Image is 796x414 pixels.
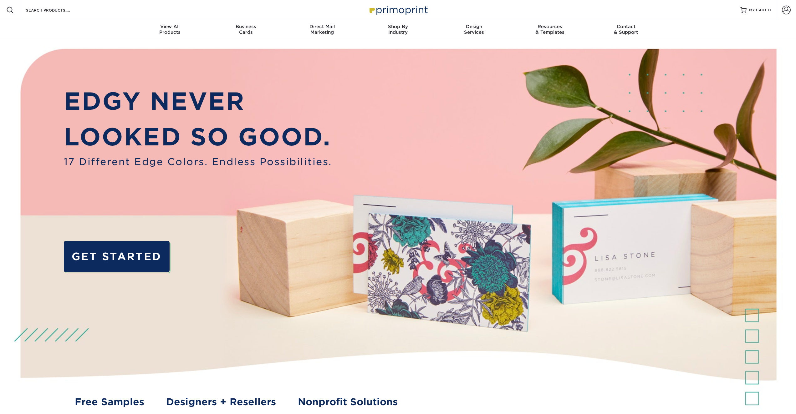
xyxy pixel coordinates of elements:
[512,24,588,35] div: & Templates
[284,24,360,35] div: Marketing
[367,3,429,17] img: Primoprint
[284,20,360,40] a: Direct MailMarketing
[208,20,284,40] a: BusinessCards
[360,24,436,35] div: Industry
[284,24,360,29] span: Direct Mail
[749,8,767,13] span: MY CART
[436,24,512,35] div: Services
[132,24,208,35] div: Products
[25,6,86,14] input: SEARCH PRODUCTS.....
[588,24,664,29] span: Contact
[64,119,332,155] p: LOOKED SO GOOD.
[64,155,332,169] span: 17 Different Edge Colors. Endless Possibilities.
[588,24,664,35] div: & Support
[298,395,398,409] a: Nonprofit Solutions
[166,395,276,409] a: Designers + Resellers
[360,24,436,29] span: Shop By
[512,24,588,29] span: Resources
[64,83,332,119] p: EDGY NEVER
[208,24,284,29] span: Business
[588,20,664,40] a: Contact& Support
[436,20,512,40] a: DesignServices
[208,24,284,35] div: Cards
[360,20,436,40] a: Shop ByIndustry
[132,24,208,29] span: View All
[436,24,512,29] span: Design
[64,241,170,272] a: GET STARTED
[768,8,771,12] span: 0
[75,395,144,409] a: Free Samples
[512,20,588,40] a: Resources& Templates
[132,20,208,40] a: View AllProducts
